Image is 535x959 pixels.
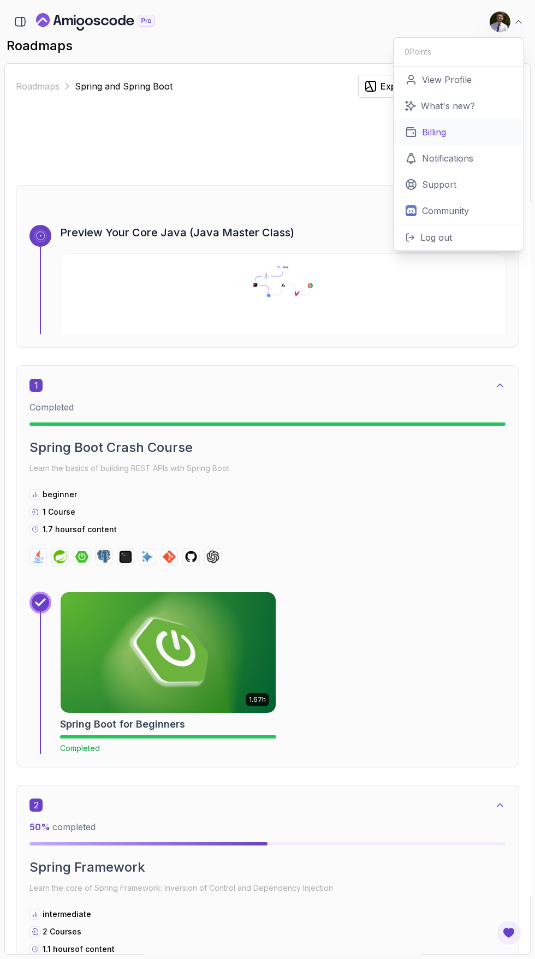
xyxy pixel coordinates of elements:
[43,944,115,955] p: 1.1 hours of content
[53,550,67,563] img: spring logo
[394,224,524,251] button: Log out
[43,927,81,936] span: 2 Courses
[32,550,45,563] img: java logo
[405,46,431,57] p: 0 Points
[43,524,117,535] p: 1.7 hours of content
[422,73,472,86] p: View Profile
[29,799,43,812] span: 2
[394,93,524,119] a: What's new?
[394,145,524,171] a: Notifications
[394,119,524,145] a: Billing
[249,695,266,704] p: 1.67h
[420,231,452,244] p: Log out
[422,178,456,191] p: Support
[421,99,475,112] p: What's new?
[29,439,506,456] h2: Spring Boot Crash Course
[97,550,110,563] img: postgres logo
[29,821,96,832] span: completed
[29,402,74,413] span: Completed
[490,11,510,32] img: user profile image
[496,920,522,946] button: Open Feedback Button
[29,461,506,476] p: Learn the basics of building REST APIs with Spring Boot
[422,152,473,165] p: Notifications
[119,550,132,563] img: terminal logo
[29,880,506,896] p: Learn the core of Spring Framework: Inversion of Control and Dependency Injection
[163,550,176,563] img: git logo
[381,80,512,93] div: Explore the Full Roadmap Guide
[43,909,91,920] p: intermediate
[16,80,60,93] a: Roadmaps
[29,379,43,392] span: 1
[75,80,173,93] p: Spring and Spring Boot
[394,171,524,198] a: Support
[29,859,506,876] h2: Spring Framework
[422,126,446,139] p: Billing
[394,67,524,93] a: View Profile
[36,13,180,31] a: Landing page
[7,37,528,55] h2: roadmaps
[60,592,276,754] a: Spring Boot for Beginners card1.67hSpring Boot for BeginnersCompleted
[141,550,154,563] img: ai logo
[60,225,506,240] h3: Preview Your Core Java (Java Master Class)
[43,489,77,500] p: beginner
[489,11,524,33] button: user profile image
[206,550,219,563] img: chatgpt logo
[60,717,185,732] h2: Spring Boot for Beginners
[358,75,519,98] button: Explore the Full Roadmap Guide
[75,550,88,563] img: spring-boot logo
[60,743,100,753] span: Completed
[29,821,50,832] span: 50 %
[394,198,524,224] a: Community
[185,550,198,563] img: github logo
[422,204,469,217] p: Community
[61,592,276,713] img: Spring Boot for Beginners card
[43,507,75,516] span: 1 Course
